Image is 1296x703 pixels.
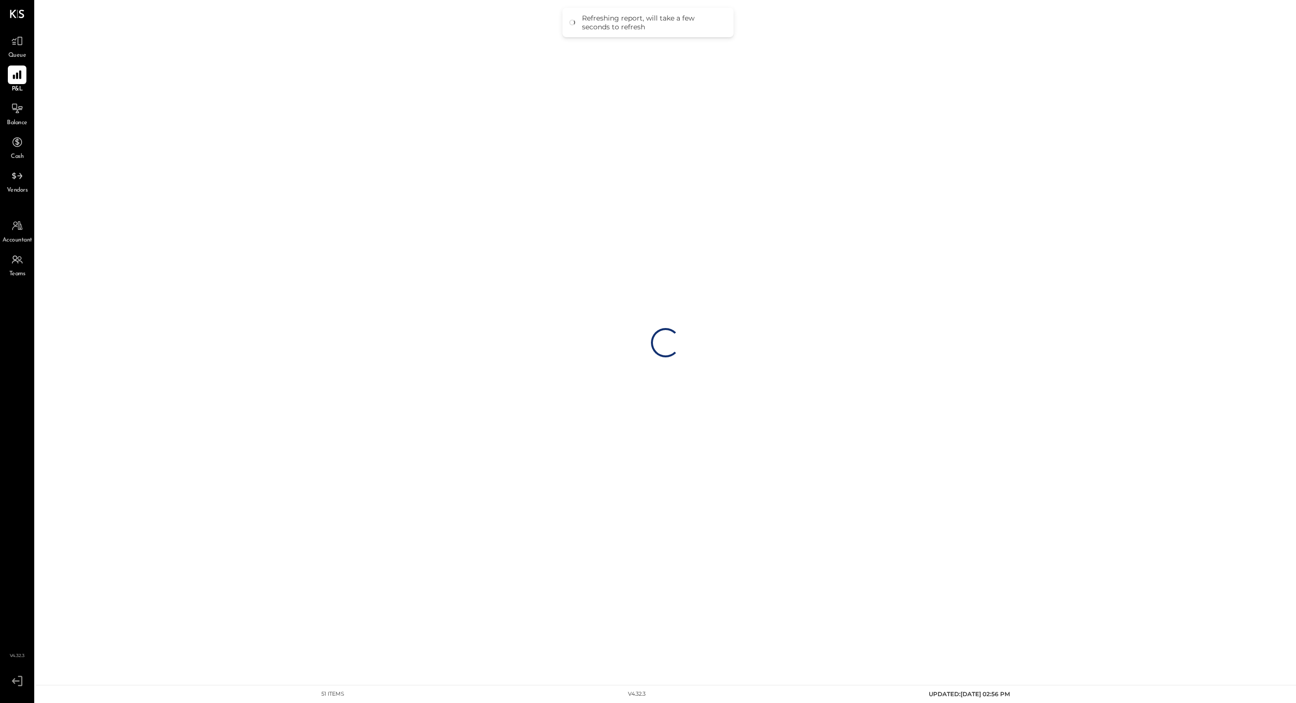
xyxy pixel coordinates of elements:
[0,66,34,94] a: P&L
[0,99,34,128] a: Balance
[0,167,34,195] a: Vendors
[628,690,646,698] div: v 4.32.3
[929,690,1010,698] span: UPDATED: [DATE] 02:56 PM
[0,133,34,161] a: Cash
[0,250,34,279] a: Teams
[7,186,28,195] span: Vendors
[12,85,23,94] span: P&L
[9,270,25,279] span: Teams
[11,153,23,161] span: Cash
[0,32,34,60] a: Queue
[582,14,724,31] div: Refreshing report, will take a few seconds to refresh
[7,119,27,128] span: Balance
[2,236,32,245] span: Accountant
[8,51,26,60] span: Queue
[0,217,34,245] a: Accountant
[321,690,344,698] div: 51 items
